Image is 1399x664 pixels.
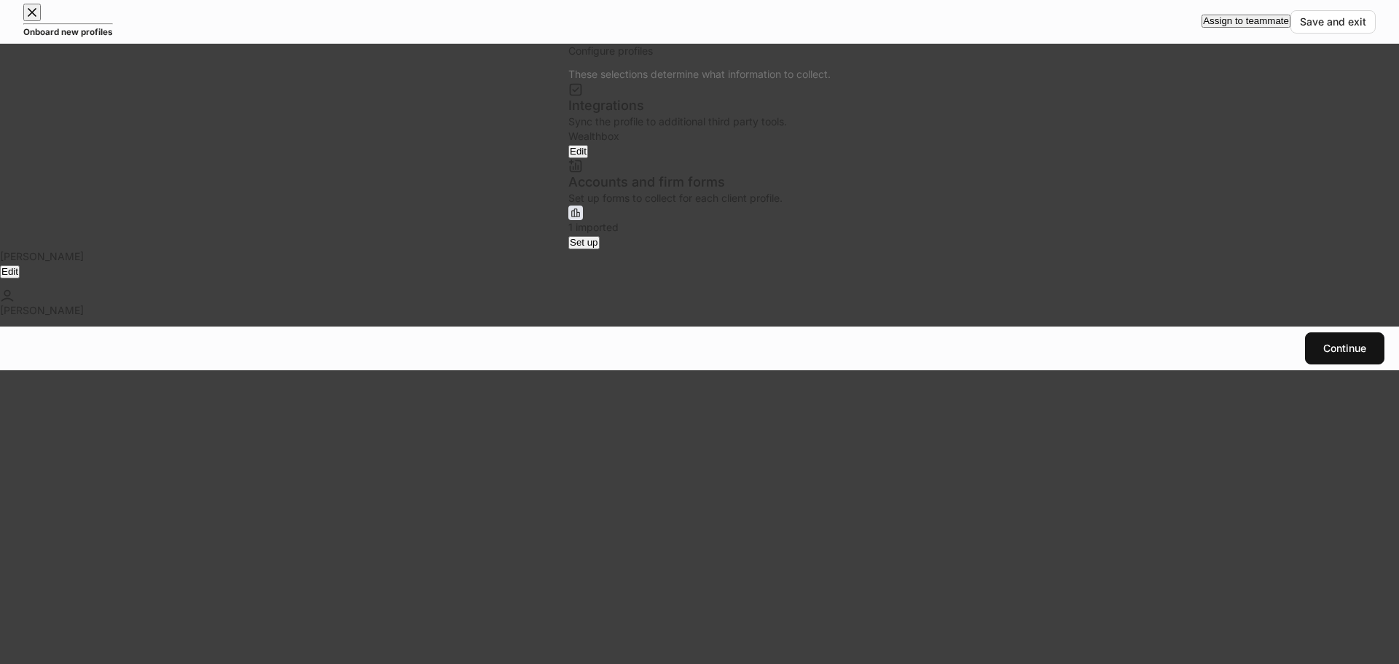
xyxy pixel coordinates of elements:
[568,97,831,114] div: Integrations
[1,267,18,276] div: Edit
[568,58,831,82] div: These selections determine what information to collect.
[1203,16,1289,26] div: Assign to teammate
[568,114,831,129] div: Sync the profile to additional third party tools.
[568,44,831,58] div: Configure profiles
[23,25,113,39] h5: Onboard new profiles
[568,220,831,235] div: 1 imported
[570,147,587,156] div: Edit
[568,129,831,144] div: Wealthbox
[1323,343,1366,354] div: Continue
[568,173,831,191] div: Accounts and firm forms
[1300,17,1366,27] div: Save and exit
[570,238,598,247] div: Set up
[568,191,831,206] div: Set up forms to collect for each client profile.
